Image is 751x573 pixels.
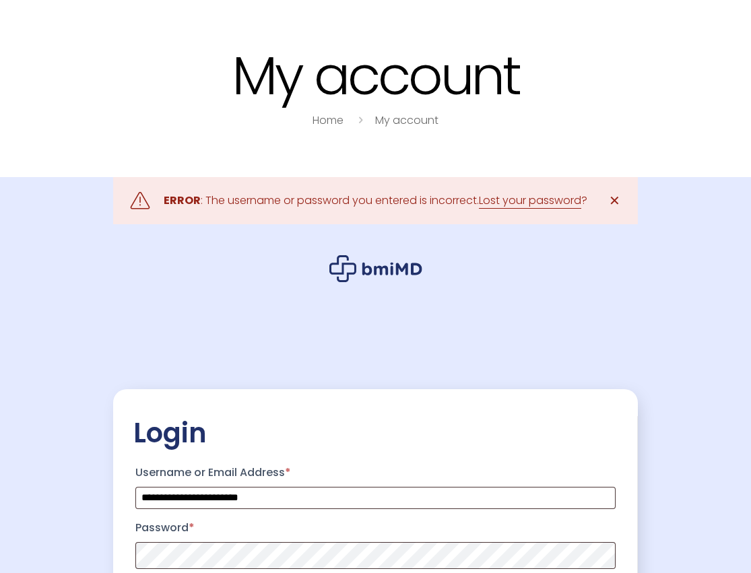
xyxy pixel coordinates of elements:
[609,191,620,210] span: ✕
[133,416,618,450] h2: Login
[164,193,201,208] strong: ERROR
[59,47,692,104] h1: My account
[313,112,344,128] a: Home
[601,187,628,214] a: ✕
[135,517,616,539] label: Password
[353,112,368,128] i: breadcrumbs separator
[135,462,616,483] label: Username or Email Address
[479,193,581,209] a: Lost your password
[164,191,587,210] div: : The username or password you entered is incorrect. ?
[375,112,438,128] a: My account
